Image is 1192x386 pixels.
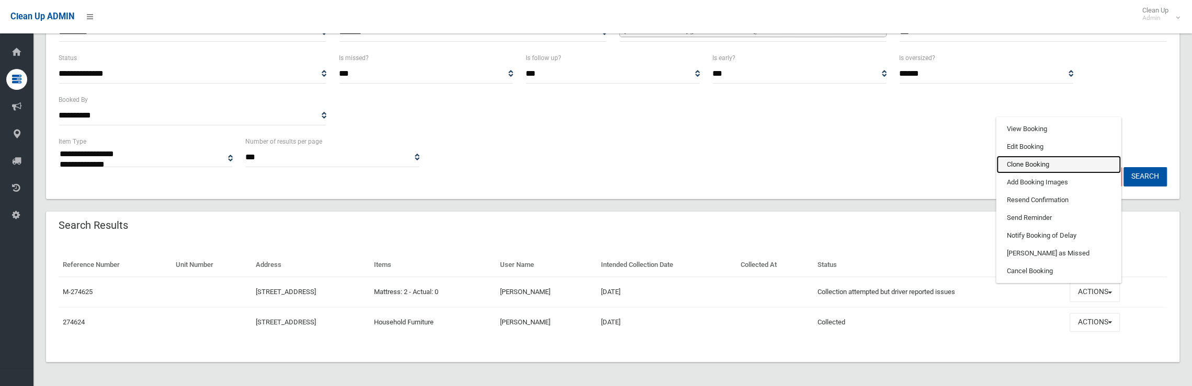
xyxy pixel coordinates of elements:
[10,11,74,21] span: Clean Up ADMIN
[495,307,597,337] td: [PERSON_NAME]
[495,277,597,307] td: [PERSON_NAME]
[996,191,1121,209] a: Resend Confirmation
[712,52,735,64] label: Is early?
[996,227,1121,244] a: Notify Booking of Delay
[597,277,736,307] td: [DATE]
[1142,14,1168,22] small: Admin
[996,156,1121,173] a: Clone Booking
[63,318,85,326] a: 274624
[251,253,370,277] th: Address
[370,307,495,337] td: Household Furniture
[996,244,1121,262] a: [PERSON_NAME] as Missed
[996,262,1121,280] a: Cancel Booking
[59,52,77,64] label: Status
[339,52,369,64] label: Is missed?
[597,307,736,337] td: [DATE]
[46,215,141,236] header: Search Results
[1123,167,1167,186] button: Search
[813,277,1066,307] td: Collection attempted but driver reported issues
[813,253,1066,277] th: Status
[495,253,597,277] th: User Name
[63,288,93,296] a: M-274625
[1137,6,1179,22] span: Clean Up
[59,253,172,277] th: Reference Number
[996,209,1121,227] a: Send Reminder
[899,52,935,64] label: Is oversized?
[597,253,736,277] th: Intended Collection Date
[736,253,813,277] th: Collected At
[172,253,251,277] th: Unit Number
[1070,313,1120,332] button: Actions
[245,136,322,147] label: Number of results per page
[370,253,495,277] th: Items
[813,307,1066,337] td: Collected
[59,136,86,147] label: Item Type
[526,52,561,64] label: Is follow up?
[370,277,495,307] td: Mattress: 2 - Actual: 0
[996,173,1121,191] a: Add Booking Images
[1070,283,1120,302] button: Actions
[255,318,315,326] a: [STREET_ADDRESS]
[996,138,1121,156] a: Edit Booking
[996,120,1121,138] a: View Booking
[59,94,88,106] label: Booked By
[255,288,315,296] a: [STREET_ADDRESS]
